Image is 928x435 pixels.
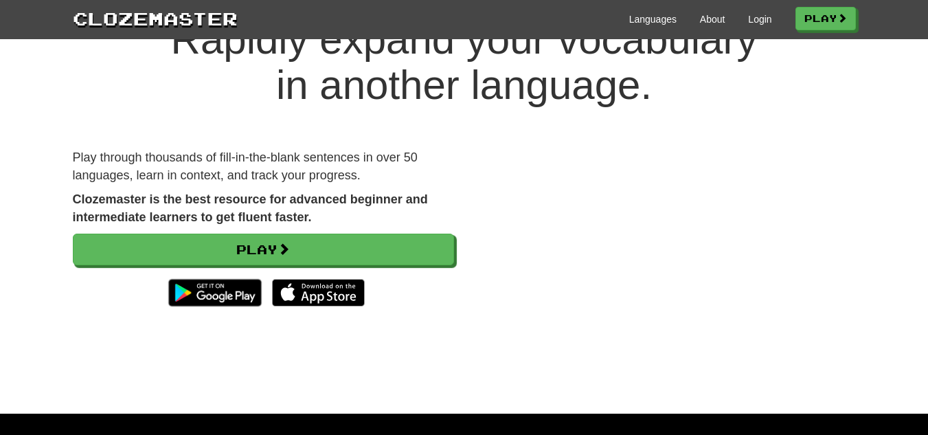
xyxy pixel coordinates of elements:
img: Download_on_the_App_Store_Badge_US-UK_135x40-25178aeef6eb6b83b96f5f2d004eda3bffbb37122de64afbaef7... [272,279,365,306]
strong: Clozemaster is the best resource for advanced beginner and intermediate learners to get fluent fa... [73,192,428,224]
img: Get it on Google Play [161,272,268,313]
a: Login [748,12,771,26]
a: Clozemaster [73,5,238,31]
a: Languages [629,12,677,26]
p: Play through thousands of fill-in-the-blank sentences in over 50 languages, learn in context, and... [73,149,454,184]
a: About [700,12,725,26]
a: Play [795,7,856,30]
a: Play [73,234,454,265]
